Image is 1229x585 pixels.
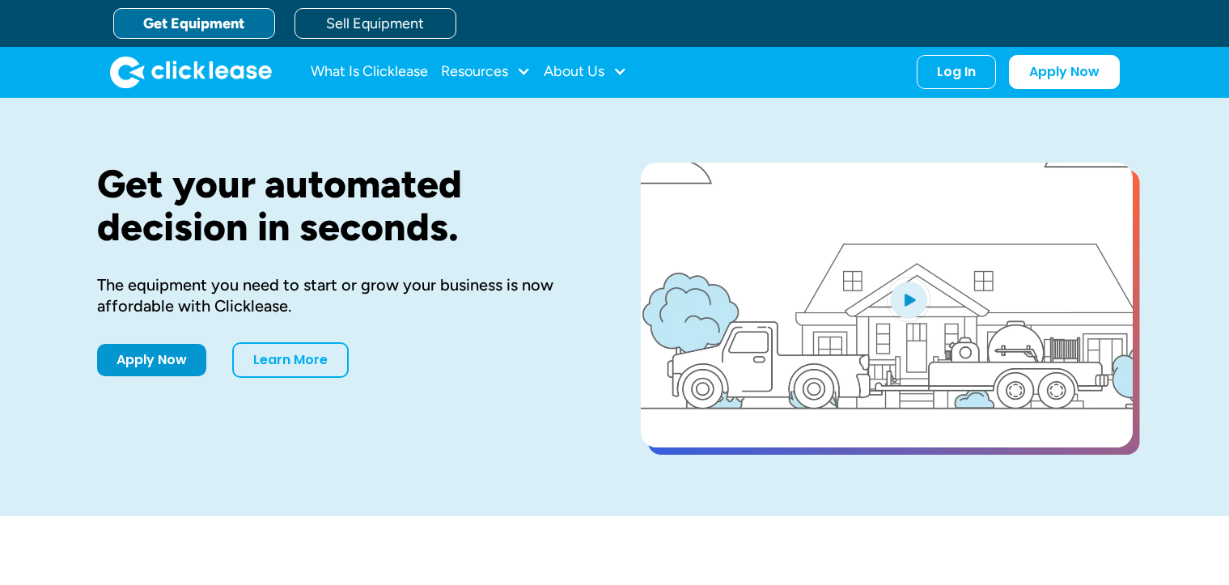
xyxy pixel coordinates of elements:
[1009,55,1120,89] a: Apply Now
[887,277,930,322] img: Blue play button logo on a light blue circular background
[97,274,589,316] div: The equipment you need to start or grow your business is now affordable with Clicklease.
[232,342,349,378] a: Learn More
[937,64,976,80] div: Log In
[311,56,428,88] a: What Is Clicklease
[97,163,589,248] h1: Get your automated decision in seconds.
[295,8,456,39] a: Sell Equipment
[97,344,206,376] a: Apply Now
[110,56,272,88] img: Clicklease logo
[441,56,531,88] div: Resources
[544,56,627,88] div: About Us
[641,163,1133,447] a: open lightbox
[110,56,272,88] a: home
[113,8,275,39] a: Get Equipment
